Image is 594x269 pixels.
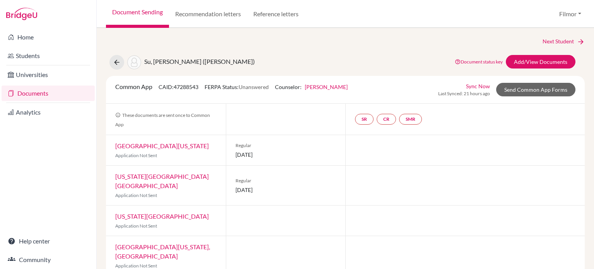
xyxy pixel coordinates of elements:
[236,186,336,194] span: [DATE]
[496,83,575,96] a: Send Common App Forms
[399,114,422,125] a: SMR
[2,105,95,120] a: Analytics
[115,192,157,198] span: Application Not Sent
[115,212,209,220] a: [US_STATE][GEOGRAPHIC_DATA]
[115,142,209,149] a: [GEOGRAPHIC_DATA][US_STATE]
[455,59,503,65] a: Document status key
[2,86,95,101] a: Documents
[115,83,152,90] span: Common App
[305,84,348,90] a: [PERSON_NAME]
[438,90,490,97] span: Last Synced: 21 hours ago
[355,114,374,125] a: SR
[275,84,348,90] span: Counselor:
[205,84,269,90] span: FERPA Status:
[115,173,209,189] a: [US_STATE][GEOGRAPHIC_DATA] [GEOGRAPHIC_DATA]
[6,8,37,20] img: Bridge-U
[159,84,198,90] span: CAID: 47288543
[543,37,585,46] a: Next Student
[377,114,396,125] a: CR
[556,7,585,21] button: Filmor
[2,252,95,267] a: Community
[236,177,336,184] span: Regular
[2,29,95,45] a: Home
[2,48,95,63] a: Students
[115,223,157,229] span: Application Not Sent
[115,152,157,158] span: Application Not Sent
[2,233,95,249] a: Help center
[115,112,210,127] span: These documents are sent once to Common App
[115,263,157,269] span: Application Not Sent
[466,82,490,90] a: Sync Now
[2,67,95,82] a: Universities
[144,58,255,65] span: Su, [PERSON_NAME] ([PERSON_NAME])
[236,142,336,149] span: Regular
[115,243,210,260] a: [GEOGRAPHIC_DATA][US_STATE], [GEOGRAPHIC_DATA]
[236,151,336,159] span: [DATE]
[506,55,575,69] a: Add/View Documents
[239,84,269,90] span: Unanswered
